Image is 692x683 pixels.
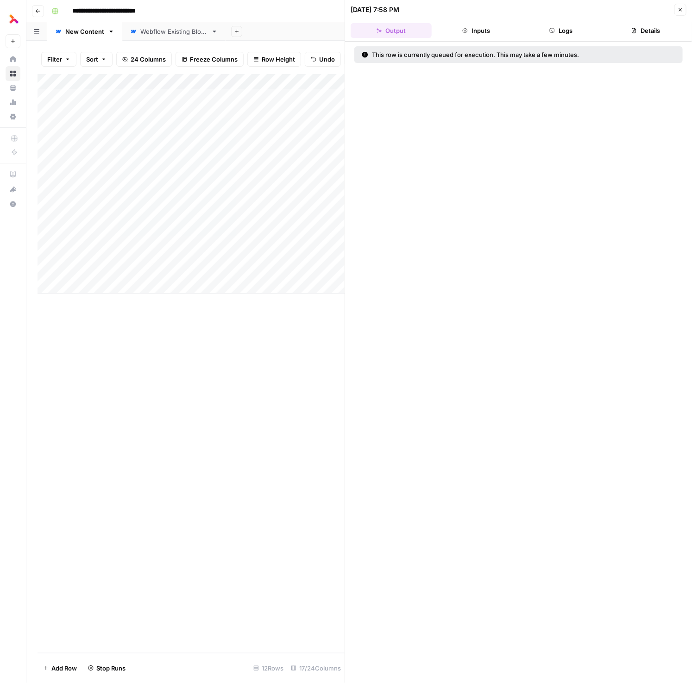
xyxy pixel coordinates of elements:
a: Your Data [6,81,20,95]
span: Freeze Columns [190,55,238,64]
button: Freeze Columns [176,52,244,67]
img: Thoughtful AI Content Engine Logo [6,11,22,27]
div: What's new? [6,182,20,196]
div: 17/24 Columns [287,661,345,676]
button: Inputs [435,23,516,38]
a: Webflow Existing Blogs [122,22,226,41]
a: New Content [47,22,122,41]
button: Add Row [38,661,82,676]
a: Home [6,52,20,67]
a: Browse [6,66,20,81]
button: What's new? [6,182,20,197]
button: 24 Columns [116,52,172,67]
button: Sort [80,52,113,67]
span: 24 Columns [131,55,166,64]
span: Sort [86,55,98,64]
button: Logs [521,23,602,38]
div: New Content [65,27,104,36]
button: Workspace: Thoughtful AI Content Engine [6,7,20,31]
span: Add Row [51,664,77,673]
button: Undo [305,52,341,67]
button: Stop Runs [82,661,131,676]
div: Webflow Existing Blogs [140,27,208,36]
span: Undo [319,55,335,64]
button: Details [605,23,686,38]
div: 12 Rows [250,661,287,676]
span: Row Height [262,55,295,64]
button: Output [351,23,432,38]
button: Help + Support [6,197,20,212]
div: [DATE] 7:58 PM [351,5,399,14]
a: Usage [6,95,20,110]
a: Settings [6,109,20,124]
div: This row is currently queued for execution. This may take a few minutes. [362,50,627,59]
span: Filter [47,55,62,64]
span: Stop Runs [96,664,126,673]
button: Row Height [247,52,301,67]
button: Filter [41,52,76,67]
a: AirOps Academy [6,167,20,182]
